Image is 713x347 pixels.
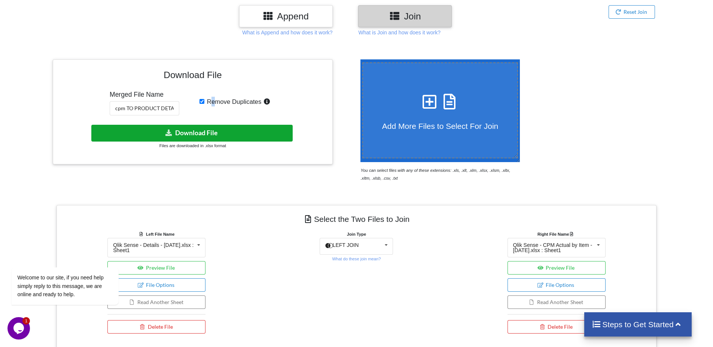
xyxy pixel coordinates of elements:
[245,11,327,22] h3: Append
[364,11,446,22] h3: Join
[107,261,205,275] button: Preview File
[358,29,440,36] p: What is Join and how does it work?
[107,278,205,292] button: File Options
[146,232,174,236] b: Left File Name
[537,232,575,236] b: Right File Name
[159,143,226,148] small: Files are downloaded in .xlsx format
[62,211,651,227] h4: Select the Two Files to Join
[113,242,194,253] div: Qlik Sense - Details - [DATE].xlsx : Sheet1
[347,232,366,236] b: Join Type
[332,257,381,261] small: What do these join mean?
[107,295,205,309] button: Read Another Sheet
[513,242,594,253] div: Qlik Sense - CPM Actual by Item - [DATE].xlsx : Sheet1
[107,320,205,334] button: Delete File
[508,295,606,309] button: Read Another Sheet
[609,5,655,19] button: Reset Join
[91,125,293,142] button: Download File
[508,320,606,334] button: Delete File
[333,242,359,248] span: LEFT JOIN
[508,278,606,292] button: File Options
[382,122,498,130] span: Add More Files to Select For Join
[592,320,684,329] h4: Steps to Get Started
[7,200,142,313] iframe: chat widget
[360,168,510,180] i: You can select files with any of these extensions: .xls, .xlt, .xlm, .xlsx, .xlsm, .xltx, .xltm, ...
[110,101,179,115] input: Enter File Name
[110,91,179,99] h5: Merged File Name
[204,98,262,105] span: Remove Duplicates
[7,317,31,340] iframe: chat widget
[58,65,327,88] h3: Download File
[508,261,606,275] button: Preview File
[242,29,332,36] p: What is Append and how does it work?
